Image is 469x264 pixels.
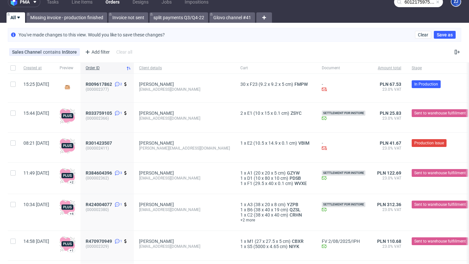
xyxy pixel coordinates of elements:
span: 14:58 [DATE] [23,239,49,244]
span: A3 (38 x 20 x 8 cm) [247,202,286,207]
a: Missing invoice - production finished [26,12,107,23]
span: 23.0% VAT [377,176,401,181]
span: Cart [240,65,311,71]
span: Sales Channel [12,49,43,55]
span: 10:34 [DATE] [23,202,49,207]
a: 1 [113,111,122,116]
span: (000002329) [86,244,129,249]
span: Sent to warehouse fulfillment [414,238,466,244]
a: 2 [113,82,122,87]
span: Client details [139,65,230,71]
a: 1 [113,202,122,207]
div: x [240,170,311,176]
a: ZSYC [289,111,303,116]
div: x [240,140,311,146]
span: Document [322,65,367,71]
span: CBXR [291,239,305,244]
span: S5 (5000 x 4.65 cm) [247,244,288,249]
a: [PERSON_NAME] [139,170,174,176]
span: In Production [414,81,438,87]
img: version_two_editor_design [60,83,75,91]
span: B6 (38 x 40 x 19 cm) [247,207,288,212]
a: CRHN [288,212,303,218]
span: R384604396 [86,170,112,176]
div: x [240,207,311,212]
a: PDSB [288,176,302,181]
span: 11:49 [DATE] [23,170,49,176]
span: Sent to warehouse fulfillment [414,110,466,116]
div: Add filter [82,47,111,57]
span: 1 [240,140,243,146]
button: Clear [415,31,431,39]
div: +1 [70,249,74,252]
span: F23 (9.2 x 9.2 x 5 cm) [250,82,293,87]
span: (000002366) [86,116,129,121]
a: GZYW [286,170,301,176]
span: Preview [60,65,75,71]
span: 23.0% VAT [377,244,401,249]
span: PLN 312.36 [377,202,401,207]
span: 1 [120,202,122,207]
span: contains [43,49,62,55]
a: 1 [113,239,122,244]
span: E1 (10 x 15 x 0.1 cm) [247,111,289,116]
span: 1 [240,176,243,181]
span: F1 (29.5 x 40 x 0.1 cm) [247,181,293,186]
span: (000002362) [86,176,129,181]
span: 23.0% VAT [377,116,401,121]
span: 1 [240,244,243,249]
span: PLN 67.53 [380,82,401,87]
span: 15:44 [DATE] [23,111,49,116]
a: R384604396 [86,170,113,176]
span: (000002377) [86,87,129,92]
div: InStore [62,49,77,55]
a: YZPB [286,202,300,207]
span: 2 [120,82,122,87]
div: x [240,202,311,207]
span: 3 [120,170,122,176]
span: PLN 110.68 [377,239,401,244]
span: C2 (38 x 40 x 40 cm) [247,212,288,218]
a: VBIM [297,140,311,146]
a: All [7,12,25,23]
span: 23.0% VAT [377,146,401,151]
span: 2 [240,111,243,116]
span: Save as [437,33,453,37]
a: 3 [113,170,122,176]
a: [PERSON_NAME] [139,202,174,207]
img: plus-icon.676465ae8f3a83198b3f.png [60,108,75,124]
span: 08:21 [DATE] [23,140,49,146]
div: +4 [70,212,74,216]
a: [PERSON_NAME] [139,82,174,87]
span: PLN 122.69 [377,170,401,176]
div: Clear all [115,47,134,57]
a: +2 more [240,218,311,223]
span: 15:25 [DATE] [23,82,49,87]
a: NIYK [288,244,301,249]
div: [EMAIL_ADDRESS][DOMAIN_NAME] [139,207,230,212]
span: (000002380) [86,207,129,212]
span: 1 [240,202,243,207]
a: R301423507 [86,140,113,146]
button: Save as [434,31,456,39]
div: x [240,82,311,87]
span: 1 [240,239,243,244]
span: A1 (20 x 20 x 5 cm) [247,170,286,176]
a: [PERSON_NAME] [139,140,174,146]
img: plus-icon.676465ae8f3a83198b3f.png [60,236,75,252]
span: R009617862 [86,82,112,87]
a: FMPW [293,82,309,87]
a: R009617862 [86,82,113,87]
span: Production Issue [414,140,444,146]
span: 23.0% VAT [377,87,401,92]
div: x [240,176,311,181]
a: split payments Q3/Q4-22 [149,12,208,23]
span: R301423507 [86,140,112,146]
span: PLN 41.67 [380,140,401,146]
